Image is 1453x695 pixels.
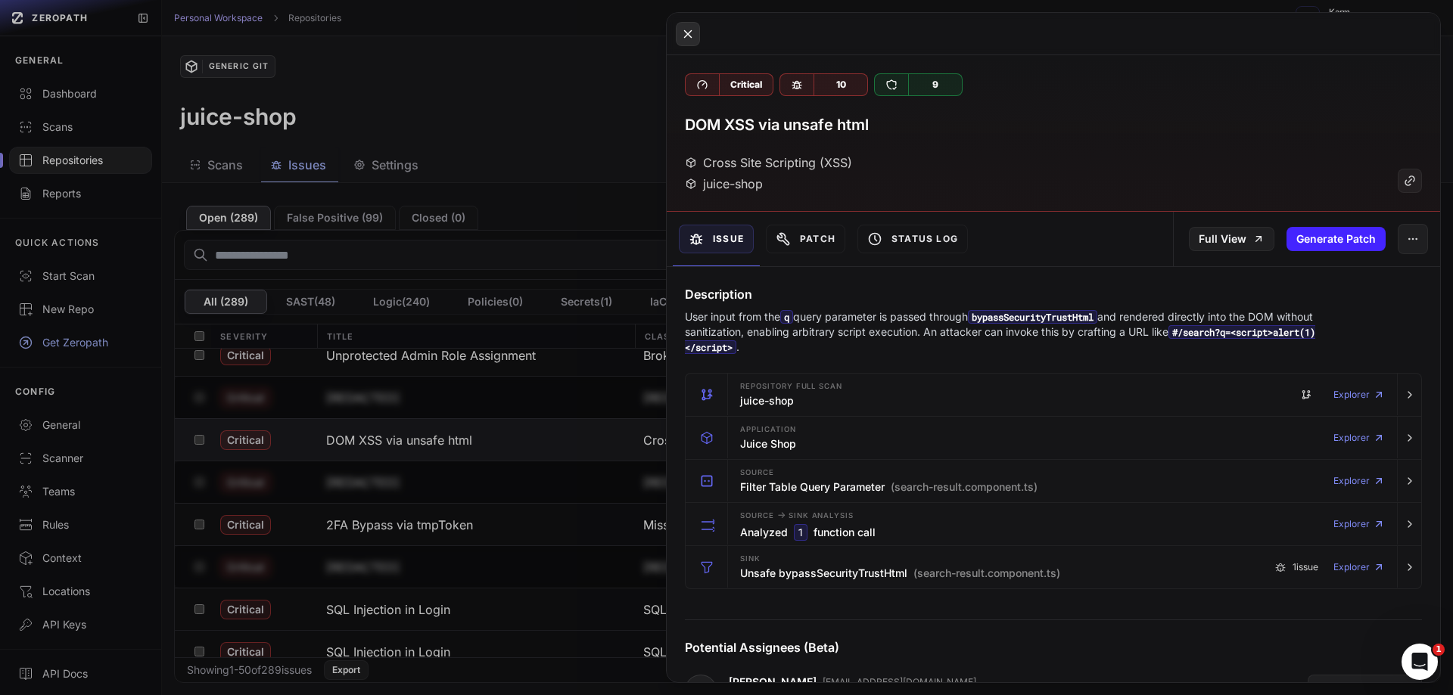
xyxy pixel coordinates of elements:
span: Application [740,426,796,433]
button: Issue [679,225,754,253]
p: User input from the query parameter is passed through and rendered directly into the DOM without ... [685,309,1363,355]
span: 1 [1433,644,1445,656]
span: -> [777,509,786,520]
a: Explorer [1333,509,1385,539]
h3: Filter Table Query Parameter [740,479,1038,495]
iframe: Intercom live chat [1402,644,1438,680]
div: juice-shop [685,175,763,193]
code: bypassSecurityTrustHtml [968,310,1097,324]
h4: Description [685,285,1422,303]
h4: Potential Assignees (Beta) [685,638,1422,656]
span: Source Sink Analysis [740,509,854,521]
button: Generate Patch [1287,227,1386,251]
a: Explorer [1333,552,1385,582]
p: [EMAIL_ADDRESS][DOMAIN_NAME] [823,676,976,688]
code: 1 [794,524,807,541]
code: q [780,310,793,324]
h3: juice-shop [740,393,794,408]
h3: Juice Shop [740,436,796,451]
h3: Analyzed function call [740,524,876,541]
span: Repository Full scan [740,383,842,390]
span: 1 issue [1293,561,1318,573]
a: Explorer [1333,380,1385,410]
button: Application Juice Shop Explorer [686,417,1421,459]
a: Explorer [1333,466,1385,496]
span: Source [740,469,774,476]
button: Source -> Sink Analysis Analyzed 1 function call Explorer [686,503,1421,545]
button: Sink Unsafe bypassSecurityTrustHtml (search-result.component.ts) 1issue Explorer [686,546,1421,588]
h3: Unsafe bypassSecurityTrustHtml [740,566,1060,581]
button: Source Filter Table Query Parameter (search-result.component.ts) Explorer [686,460,1421,502]
a: Explorer [1333,423,1385,453]
a: Full View [1189,227,1274,251]
span: (search-result.component.ts) [891,479,1038,495]
button: Repository Full scan juice-shop Explorer [686,374,1421,416]
span: (search-result.component.ts) [913,566,1060,581]
button: Status Log [857,225,968,253]
span: Sink [740,555,761,563]
button: Patch [766,225,845,253]
a: [PERSON_NAME] [729,675,817,690]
